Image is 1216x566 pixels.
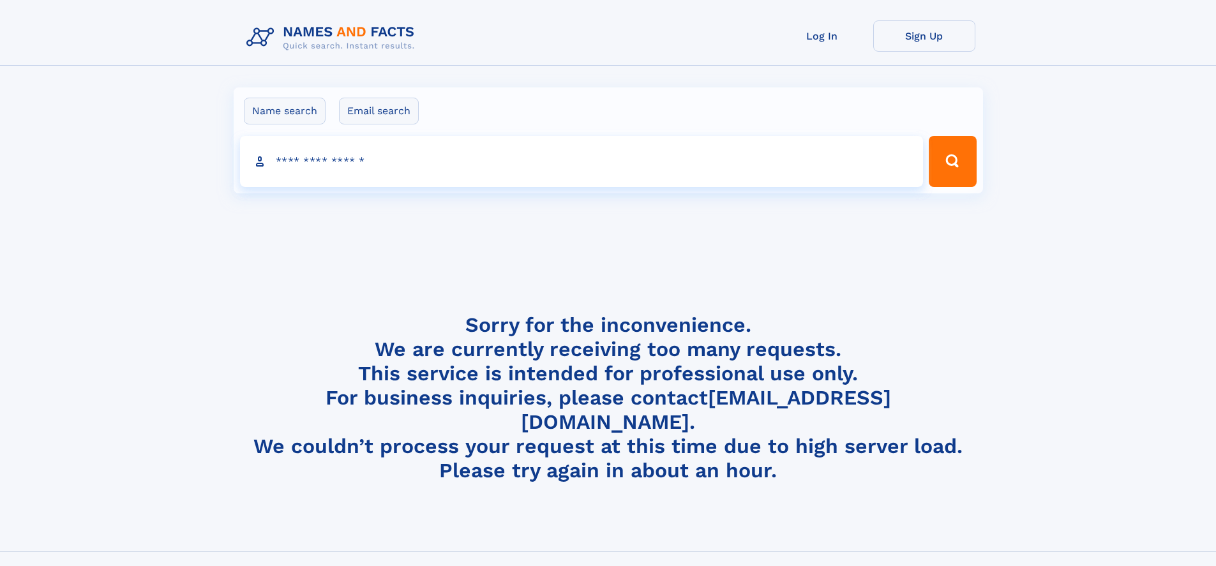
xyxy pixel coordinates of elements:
[929,136,976,187] button: Search Button
[521,385,891,434] a: [EMAIL_ADDRESS][DOMAIN_NAME]
[339,98,419,124] label: Email search
[244,98,326,124] label: Name search
[771,20,873,52] a: Log In
[873,20,975,52] a: Sign Up
[240,136,924,187] input: search input
[241,313,975,483] h4: Sorry for the inconvenience. We are currently receiving too many requests. This service is intend...
[241,20,425,55] img: Logo Names and Facts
